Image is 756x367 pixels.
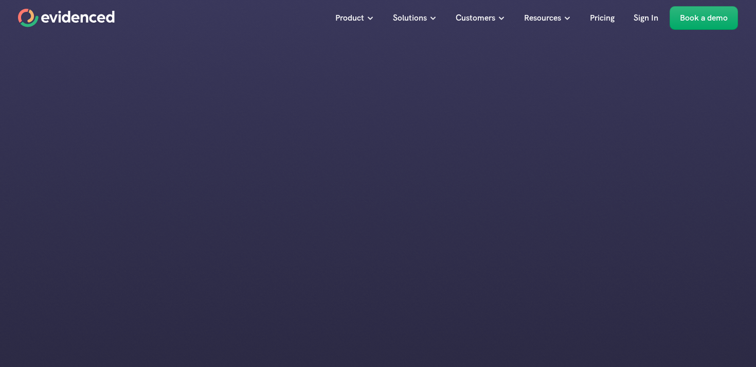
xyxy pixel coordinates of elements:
[456,11,495,25] p: Customers
[319,113,437,148] h1: Run interviews you can rely on.
[335,11,364,25] p: Product
[680,11,728,25] p: Book a demo
[626,6,666,30] a: Sign In
[634,11,658,25] p: Sign In
[393,11,427,25] p: Solutions
[670,6,738,30] a: Book a demo
[590,11,615,25] p: Pricing
[524,11,561,25] p: Resources
[582,6,622,30] a: Pricing
[18,9,115,27] a: Home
